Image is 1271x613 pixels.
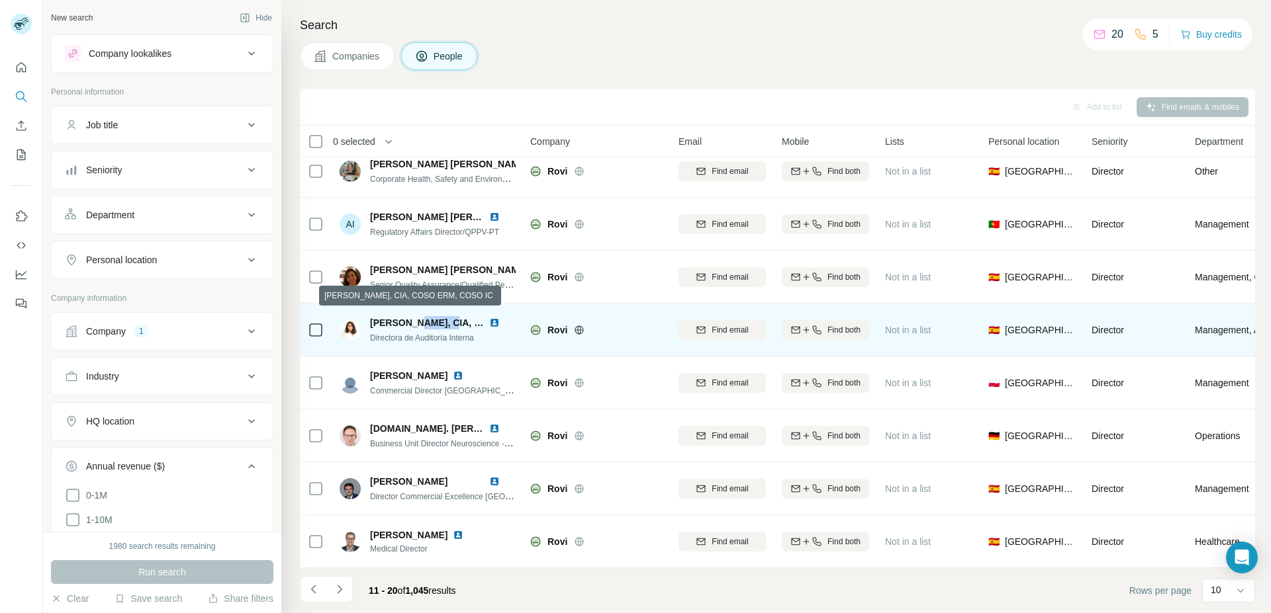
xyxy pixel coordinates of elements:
[827,536,861,548] span: Find both
[679,320,766,340] button: Find email
[547,165,567,178] span: Rovi
[340,372,361,393] img: Avatar
[370,476,447,487] span: [PERSON_NAME]
[885,135,904,148] span: Lists
[52,199,273,231] button: Department
[547,429,567,442] span: Rovi
[453,370,463,381] img: LinkedIn logo
[134,325,149,337] div: 1
[340,161,361,182] img: Avatar
[782,532,869,552] button: Find both
[712,377,748,389] span: Find email
[1195,218,1249,231] span: Management
[988,429,1000,442] span: 🇩🇪
[1195,535,1240,548] span: Healthcare
[370,528,447,542] span: [PERSON_NAME]
[1005,482,1076,495] span: [GEOGRAPHIC_DATA]
[370,157,528,171] span: [PERSON_NAME] [PERSON_NAME]
[885,325,931,335] span: Not in a list
[1005,218,1076,231] span: [GEOGRAPHIC_DATA]
[370,491,568,501] span: Director Commercial Excellence [GEOGRAPHIC_DATA]
[340,425,361,446] img: Avatar
[782,267,869,287] button: Find both
[782,135,809,148] span: Mobile
[11,263,32,286] button: Dashboard
[1180,25,1242,44] button: Buy credits
[208,592,273,605] button: Share filters
[1195,429,1240,442] span: Operations
[370,227,499,237] span: Regulatory Affairs Director/QPPV-PT
[530,430,541,441] img: Logo of Rovi
[988,376,1000,389] span: 🇵🇱
[1129,584,1192,597] span: Rows per page
[679,373,766,393] button: Find email
[827,218,861,230] span: Find both
[530,536,541,547] img: Logo of Rovi
[712,536,748,548] span: Find email
[1005,376,1076,389] span: [GEOGRAPHIC_DATA]
[11,292,32,315] button: Feedback
[370,369,447,382] span: [PERSON_NAME]
[52,154,273,186] button: Seniority
[885,483,931,494] span: Not in a list
[51,86,273,98] p: Personal information
[1092,166,1124,177] span: Director
[547,376,567,389] span: Rovi
[712,430,748,442] span: Find email
[1092,430,1124,441] span: Director
[370,317,569,328] span: [PERSON_NAME], CIA, COSO ERM, COSO IC
[782,320,869,340] button: Find both
[782,373,869,393] button: Find both
[885,536,931,547] span: Not in a list
[11,204,32,228] button: Use Surfe on LinkedIn
[332,50,381,63] span: Companies
[11,85,32,108] button: Search
[86,370,119,383] div: Industry
[827,377,861,389] span: Find both
[52,244,273,276] button: Personal location
[530,325,541,335] img: Logo of Rovi
[1226,542,1258,573] div: Open Intercom Messenger
[712,271,748,283] span: Find email
[86,415,134,428] div: HQ location
[988,218,1000,231] span: 🇵🇹
[782,479,869,499] button: Find both
[51,292,273,304] p: Company information
[679,161,766,181] button: Find email
[1092,272,1124,282] span: Director
[885,378,931,388] span: Not in a list
[370,212,608,222] span: [PERSON_NAME] [PERSON_NAME] [PERSON_NAME]
[1005,323,1076,337] span: [GEOGRAPHIC_DATA]
[827,165,861,177] span: Find both
[86,208,134,222] div: Department
[489,476,500,487] img: LinkedIn logo
[370,173,549,184] span: Corporate Health, Safety and Environment Director
[988,323,1000,337] span: 🇪🇸
[782,214,869,234] button: Find both
[370,438,682,448] span: Business Unit Director Neuroscience - [GEOGRAPHIC_DATA] & [GEOGRAPHIC_DATA]
[370,279,634,290] span: Senior Quality Assurance/Qualified Person/Director Tecnico Suplente ROVI
[1111,26,1123,42] p: 20
[230,8,281,28] button: Hide
[988,135,1059,148] span: Personal location
[988,535,1000,548] span: 🇪🇸
[370,543,479,555] span: Medical Director
[885,430,931,441] span: Not in a list
[712,218,748,230] span: Find email
[679,426,766,446] button: Find email
[52,38,273,69] button: Company lookalikes
[300,576,326,602] button: Navigate to previous page
[712,165,748,177] span: Find email
[547,535,567,548] span: Rovi
[679,532,766,552] button: Find email
[885,166,931,177] span: Not in a list
[52,109,273,141] button: Job title
[51,12,93,24] div: New search
[530,272,541,282] img: Logo of Rovi
[370,333,474,343] span: Directora de Auditoría Interna
[11,143,32,167] button: My lists
[547,218,567,231] span: Rovi
[405,585,428,596] span: 1,045
[547,323,567,337] span: Rovi
[1005,165,1076,178] span: [GEOGRAPHIC_DATA]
